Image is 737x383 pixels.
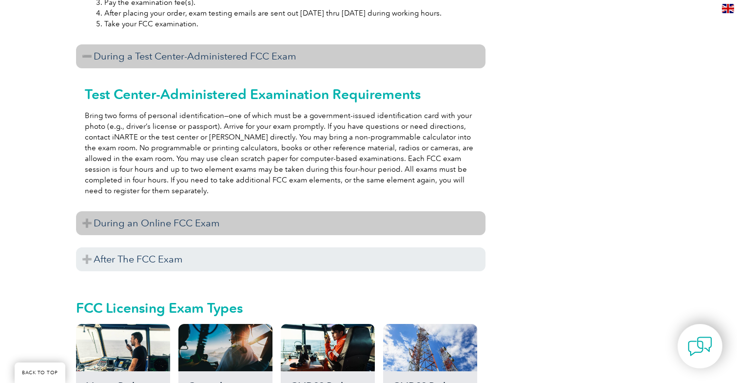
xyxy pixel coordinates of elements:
[76,211,485,235] h3: During an Online FCC Exam
[76,247,485,271] h3: After The FCC Exam
[76,300,485,316] h2: FCC Licensing Exam Types
[688,334,712,359] img: contact-chat.png
[15,363,65,383] a: BACK TO TOP
[85,86,477,102] h2: Test Center-Administered Examination Requirements
[722,4,734,13] img: en
[76,44,485,68] h3: During a Test Center-Administered FCC Exam
[104,8,477,19] li: After placing your order, exam testing emails are sent out [DATE] thru [DATE] during working hours.
[104,19,477,29] li: Take your FCC examination.
[85,110,477,196] p: Bring two forms of personal identification—one of which must be a government-issued identificatio...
